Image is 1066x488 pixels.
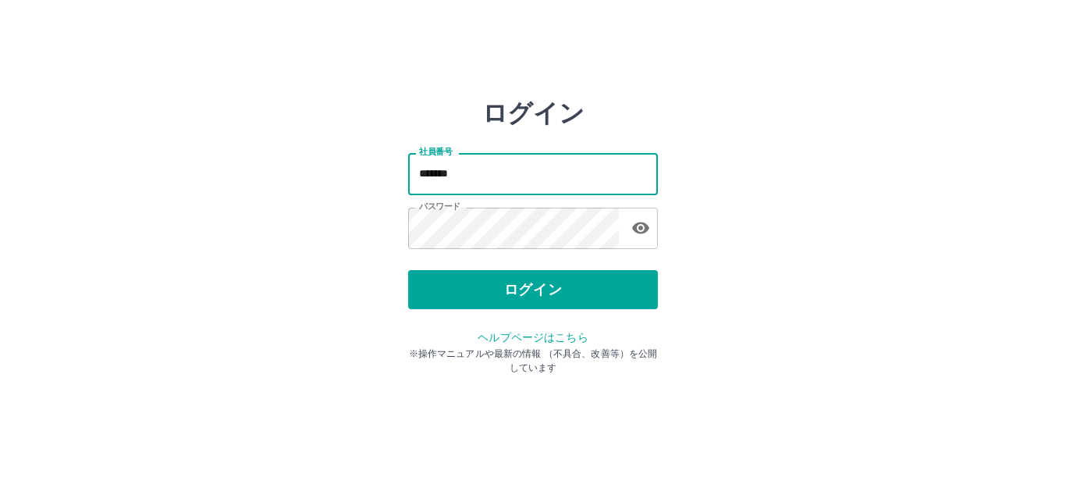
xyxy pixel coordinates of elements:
h2: ログイン [482,98,585,128]
label: 社員番号 [419,146,452,158]
a: ヘルプページはこちら [478,331,588,344]
label: パスワード [419,201,460,212]
button: ログイン [408,270,658,309]
p: ※操作マニュアルや最新の情報 （不具合、改善等）を公開しています [408,347,658,375]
